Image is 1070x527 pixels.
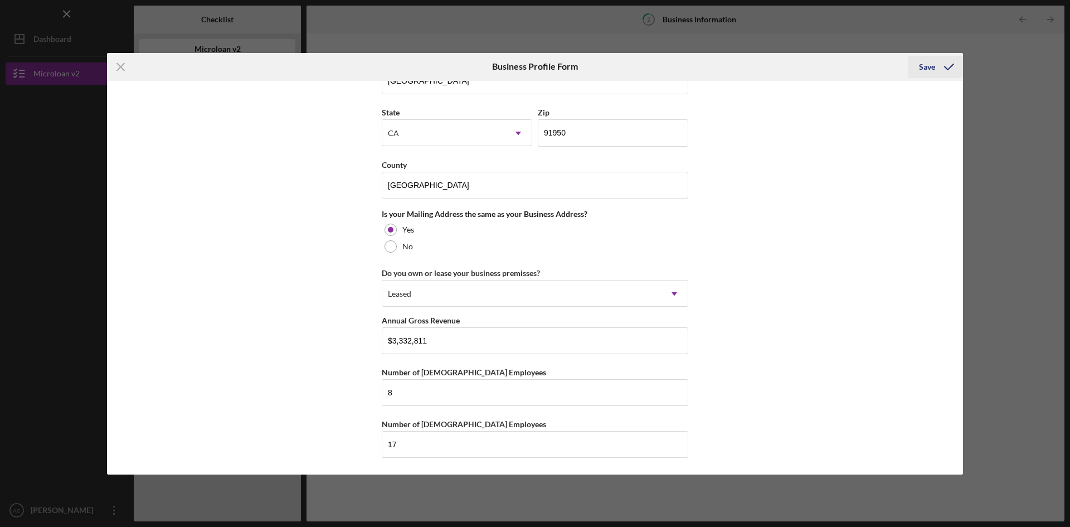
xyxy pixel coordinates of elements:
[538,108,549,117] label: Zip
[402,242,413,251] label: No
[908,56,963,78] button: Save
[382,160,407,170] label: County
[388,129,399,138] div: CA
[382,419,546,429] label: Number of [DEMOGRAPHIC_DATA] Employees
[382,316,460,325] label: Annual Gross Revenue
[382,368,546,377] label: Number of [DEMOGRAPHIC_DATA] Employees
[919,56,935,78] div: Save
[388,289,411,298] div: Leased
[402,225,414,234] label: Yes
[382,210,688,219] div: Is your Mailing Address the same as your Business Address?
[492,61,578,71] h6: Business Profile Form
